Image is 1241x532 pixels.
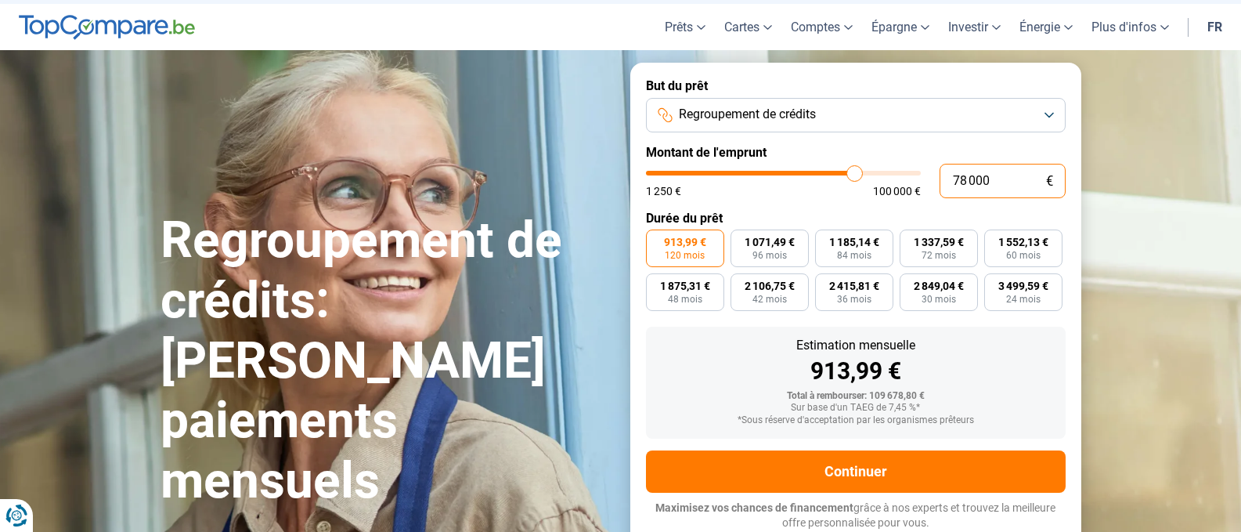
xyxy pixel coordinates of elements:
[1198,4,1232,50] a: fr
[837,295,871,304] span: 36 mois
[658,339,1053,352] div: Estimation mensuelle
[658,360,1053,383] div: 913,99 €
[914,237,964,248] span: 1 337,59 €
[1082,4,1178,50] a: Plus d'infos
[922,295,956,304] span: 30 mois
[752,251,787,260] span: 96 mois
[1006,295,1041,304] span: 24 mois
[646,501,1066,531] p: grâce à nos experts et trouvez la meilleure offre personnalisée pour vous.
[837,251,871,260] span: 84 mois
[1046,175,1053,188] span: €
[1006,251,1041,260] span: 60 mois
[922,251,956,260] span: 72 mois
[646,78,1066,93] label: But du prêt
[658,391,1053,402] div: Total à rembourser: 109 678,80 €
[658,415,1053,426] div: *Sous réserve d'acceptation par les organismes prêteurs
[862,4,939,50] a: Épargne
[665,251,705,260] span: 120 mois
[19,15,195,40] img: TopCompare
[715,4,781,50] a: Cartes
[829,237,879,248] span: 1 185,14 €
[998,237,1048,248] span: 1 552,13 €
[655,4,715,50] a: Prêts
[745,280,795,291] span: 2 106,75 €
[668,295,702,304] span: 48 mois
[914,280,964,291] span: 2 849,04 €
[998,280,1048,291] span: 3 499,59 €
[939,4,1010,50] a: Investir
[161,211,611,512] h1: Regroupement de crédits: [PERSON_NAME] paiements mensuels
[660,280,710,291] span: 1 875,31 €
[664,237,706,248] span: 913,99 €
[829,280,879,291] span: 2 415,81 €
[646,211,1066,226] label: Durée du prêt
[646,451,1066,493] button: Continuer
[679,106,816,123] span: Regroupement de crédits
[655,501,853,514] span: Maximisez vos chances de financement
[745,237,795,248] span: 1 071,49 €
[752,295,787,304] span: 42 mois
[873,186,921,197] span: 100 000 €
[646,98,1066,132] button: Regroupement de crédits
[646,145,1066,160] label: Montant de l'emprunt
[781,4,862,50] a: Comptes
[658,403,1053,414] div: Sur base d'un TAEG de 7,45 %*
[1010,4,1082,50] a: Énergie
[646,186,681,197] span: 1 250 €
